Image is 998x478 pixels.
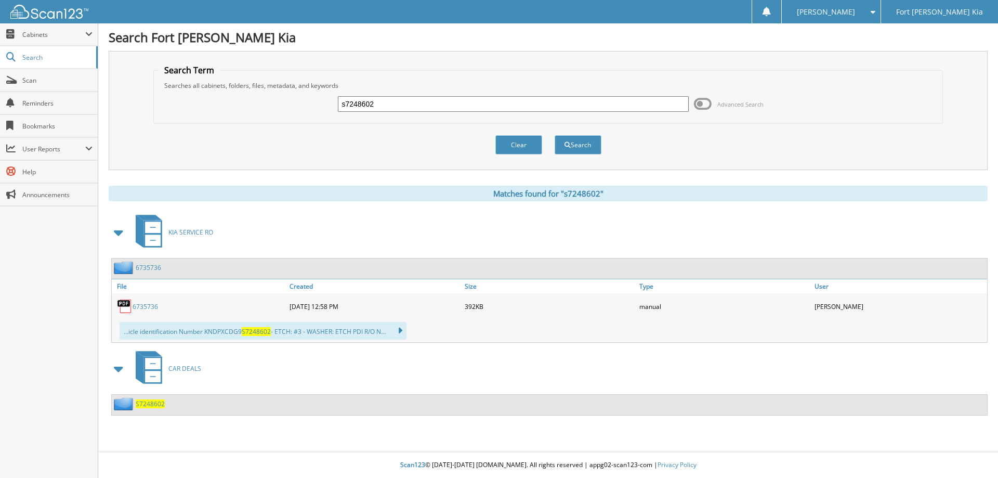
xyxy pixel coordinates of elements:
[22,145,85,153] span: User Reports
[896,9,983,15] span: Fort [PERSON_NAME] Kia
[658,460,697,469] a: Privacy Policy
[109,186,988,201] div: Matches found for "s7248602"
[114,397,136,410] img: folder2.png
[22,167,93,176] span: Help
[462,279,637,293] a: Size
[287,296,462,317] div: [DATE] 12:58 PM
[242,327,271,336] span: S7248602
[120,322,406,340] div: ...icle identification Number KNDPXCDG9 - ETCH: #3 - WASHER: ETCH PDI R/O N...
[400,460,425,469] span: Scan123
[22,99,93,108] span: Reminders
[555,135,601,154] button: Search
[22,122,93,131] span: Bookmarks
[114,261,136,274] img: folder2.png
[112,279,287,293] a: File
[495,135,542,154] button: Clear
[22,30,85,39] span: Cabinets
[717,100,764,108] span: Advanced Search
[637,279,812,293] a: Type
[10,5,88,19] img: scan123-logo-white.svg
[117,299,133,314] img: PDF.png
[797,9,855,15] span: [PERSON_NAME]
[159,81,938,90] div: Searches all cabinets, folders, files, metadata, and keywords
[22,53,91,62] span: Search
[287,279,462,293] a: Created
[98,453,998,478] div: © [DATE]-[DATE] [DOMAIN_NAME]. All rights reserved | appg02-scan123-com |
[637,296,812,317] div: manual
[133,302,158,311] a: 6735736
[462,296,637,317] div: 392KB
[22,76,93,85] span: Scan
[812,296,987,317] div: [PERSON_NAME]
[109,29,988,46] h1: Search Fort [PERSON_NAME] Kia
[136,399,165,408] a: S7248602
[22,190,93,199] span: Announcements
[812,279,987,293] a: User
[129,212,213,253] a: KIA SERVICE RO
[136,263,161,272] a: 6735736
[168,228,213,237] span: KIA SERVICE RO
[168,364,201,373] span: CAR DEALS
[129,348,201,389] a: CAR DEALS
[159,64,219,76] legend: Search Term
